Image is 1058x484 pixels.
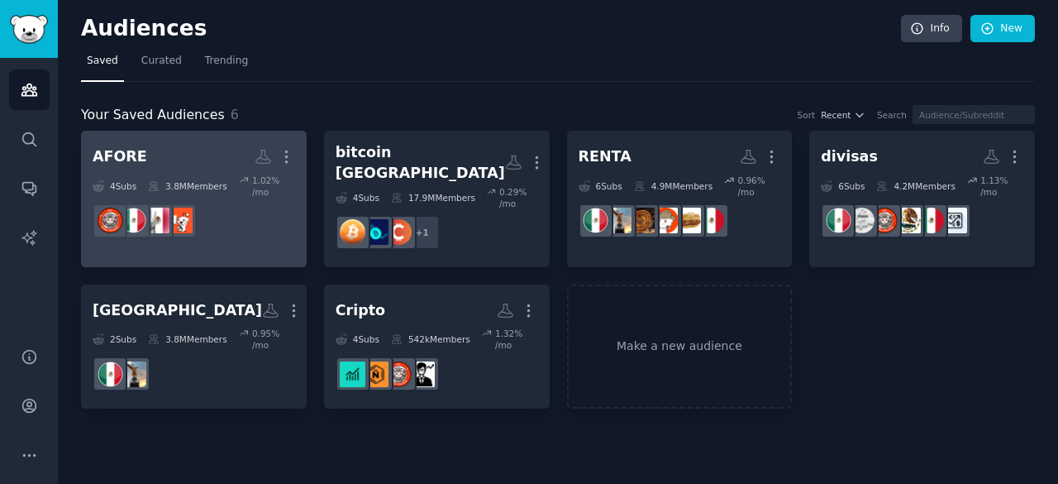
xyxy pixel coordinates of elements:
div: 2 Sub s [93,328,136,351]
div: 3.8M Members [148,328,226,351]
a: [GEOGRAPHIC_DATA]2Subs3.8MMembers0.95% /moMexicoCitymexico [81,285,307,410]
div: 4 Sub s [93,175,136,198]
div: 6 Sub s [579,175,622,198]
div: divisas [821,146,878,167]
img: MexicoCity [121,362,146,387]
img: ayudamexico [698,208,724,233]
div: Cripto [336,300,385,321]
div: 3.8M Members [148,175,226,198]
img: Forex_Latino_Club [849,208,875,233]
a: bitcoin [GEOGRAPHIC_DATA]4Subs17.9MMembers0.29% /mo+1CryptoCurrencybitcoinmexicoBitcoin [324,131,550,267]
div: Sort [798,109,816,121]
div: 0.96 % /mo [737,175,780,198]
img: GummySearch logo [10,15,48,44]
img: Bitcoin [340,219,365,245]
div: 6 Sub s [821,175,865,198]
img: MexicoBursatil [409,362,435,387]
a: divisas6Subs4.2MMembers1.13% /moForexayudamexicomexico_politicsMexicoFinancieroForex_Latino_Clubm... [809,131,1035,267]
img: Guadalajara [629,208,655,233]
span: 6 [231,107,239,122]
span: Trending [205,54,248,69]
div: 4 Sub s [336,328,379,351]
button: Recent [821,109,865,121]
div: 17.9M Members [391,186,475,209]
div: 542k Members [391,328,470,351]
span: Recent [821,109,851,121]
input: Audience/Subreddit [913,105,1035,124]
img: CryptoCurrency [386,219,412,245]
a: Trending [199,48,254,82]
div: 1.32 % /mo [495,328,538,351]
img: Monterrey [652,208,678,233]
a: Make a new audience [567,285,793,410]
span: Curated [141,54,182,69]
a: Curated [136,48,188,82]
div: 4.2M Members [876,175,955,198]
a: Saved [81,48,124,82]
div: 4.9M Members [634,175,712,198]
img: mexico [826,208,851,233]
img: AskMexico [144,208,169,233]
a: RENTA6Subs4.9MMembers0.96% /moayudamexicoMercadoredditMonterreyGuadalajaraMexicoCitymexico [567,131,793,267]
span: Saved [87,54,118,69]
a: AFORE4Subs3.8MMembers1.02% /moExplicameComoMorritoAskMexicomexicoMexicoFinanciero [81,131,307,267]
a: New [970,15,1035,43]
img: mexico_politics [895,208,921,233]
div: 4 Sub s [336,186,379,209]
div: 0.29 % /mo [499,186,538,209]
img: ayudamexico [918,208,944,233]
div: + 1 [405,215,440,250]
a: Cripto4Subs542kMembers1.32% /moMexicoBursatilMexicoFinancieroCriptoMonedascriptomoedas [324,285,550,410]
div: bitcoin [GEOGRAPHIC_DATA] [336,142,505,183]
img: MexicoCity [606,208,631,233]
img: MexicoFinanciero [872,208,898,233]
div: AFORE [93,146,147,167]
div: 1.02 % /mo [252,175,295,198]
img: mexico [98,362,123,387]
div: [GEOGRAPHIC_DATA] [93,300,262,321]
img: MexicoFinanciero [98,208,123,233]
div: 1.13 % /mo [980,175,1023,198]
div: RENTA [579,146,631,167]
div: 0.95 % /mo [252,328,295,351]
img: criptomoedas [340,362,365,387]
h2: Audiences [81,16,901,42]
span: Your Saved Audiences [81,105,225,126]
img: CriptoMonedas [363,362,388,387]
a: Info [901,15,962,43]
img: MexicoFinanciero [386,362,412,387]
img: mexico [121,208,146,233]
img: bitcoinmexico [363,219,388,245]
img: ExplicameComoMorrito [167,208,193,233]
img: mexico [583,208,608,233]
img: Forex [941,208,967,233]
img: Mercadoreddit [675,208,701,233]
div: Search [877,109,907,121]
